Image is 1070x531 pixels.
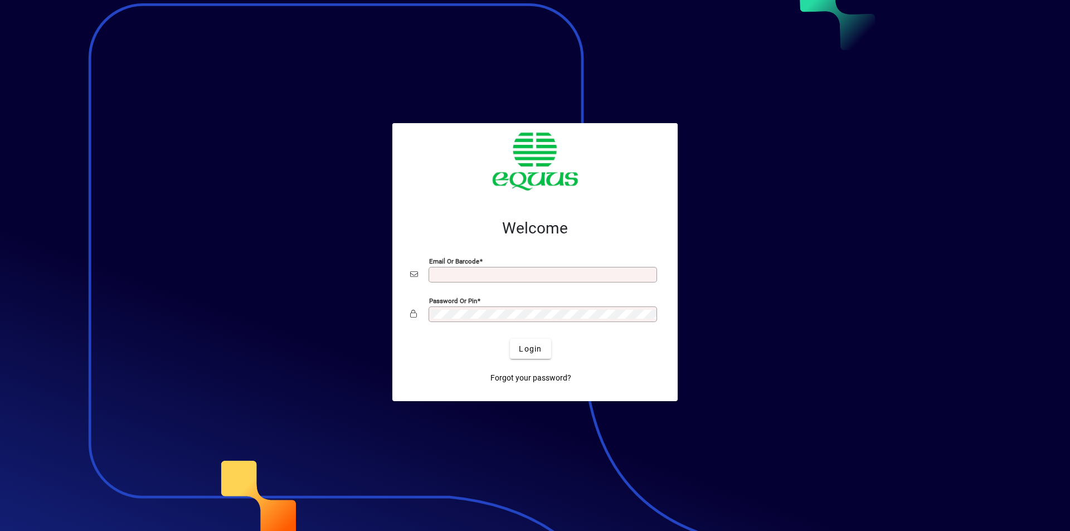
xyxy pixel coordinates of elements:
span: Forgot your password? [490,372,571,384]
h2: Welcome [410,219,660,238]
mat-label: Password or Pin [429,297,477,305]
button: Login [510,339,551,359]
mat-label: Email or Barcode [429,257,479,265]
a: Forgot your password? [486,368,576,388]
span: Login [519,343,542,355]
